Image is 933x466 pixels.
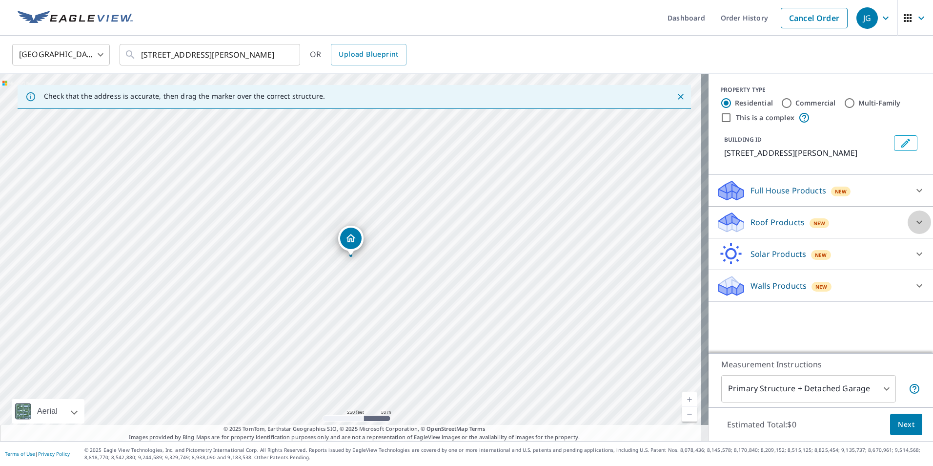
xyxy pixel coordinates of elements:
[44,92,325,101] p: Check that the address is accurate, then drag the marker over the correct structure.
[813,219,826,227] span: New
[310,44,406,65] div: OR
[12,41,110,68] div: [GEOGRAPHIC_DATA]
[12,399,84,424] div: Aerial
[719,414,804,435] p: Estimated Total: $0
[736,113,794,123] label: This is a complex
[674,90,687,103] button: Close
[331,44,406,65] a: Upload Blueprint
[735,98,773,108] label: Residential
[724,147,890,159] p: [STREET_ADDRESS][PERSON_NAME]
[898,419,914,431] span: Next
[750,185,826,196] p: Full House Products
[858,98,901,108] label: Multi-Family
[894,135,917,151] button: Edit building 1
[909,383,920,395] span: Your report will include the primary structure and a detached garage if one exists.
[750,280,807,292] p: Walls Products
[682,392,697,407] a: Current Level 17, Zoom In
[84,446,928,461] p: © 2025 Eagle View Technologies, Inc. and Pictometry International Corp. All Rights Reserved. Repo...
[339,48,398,61] span: Upload Blueprint
[781,8,848,28] a: Cancel Order
[5,450,35,457] a: Terms of Use
[682,407,697,422] a: Current Level 17, Zoom Out
[890,414,922,436] button: Next
[815,251,827,259] span: New
[38,450,70,457] a: Privacy Policy
[141,41,280,68] input: Search by address or latitude-longitude
[34,399,61,424] div: Aerial
[338,226,364,256] div: Dropped pin, building 1, Residential property, 3905 Ferndale Ave Gwynn Oak, MD 21207
[750,248,806,260] p: Solar Products
[815,283,828,291] span: New
[750,216,805,228] p: Roof Products
[721,375,896,402] div: Primary Structure + Detached Garage
[795,98,836,108] label: Commercial
[716,179,925,202] div: Full House ProductsNew
[724,135,762,144] p: BUILDING ID
[5,451,70,457] p: |
[426,425,467,432] a: OpenStreetMap
[469,425,486,432] a: Terms
[223,425,486,433] span: © 2025 TomTom, Earthstar Geographics SIO, © 2025 Microsoft Corporation, ©
[716,211,925,234] div: Roof ProductsNew
[720,85,921,94] div: PROPERTY TYPE
[716,274,925,297] div: Walls ProductsNew
[716,242,925,266] div: Solar ProductsNew
[18,11,133,25] img: EV Logo
[856,7,878,29] div: JG
[721,359,920,370] p: Measurement Instructions
[835,188,847,195] span: New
